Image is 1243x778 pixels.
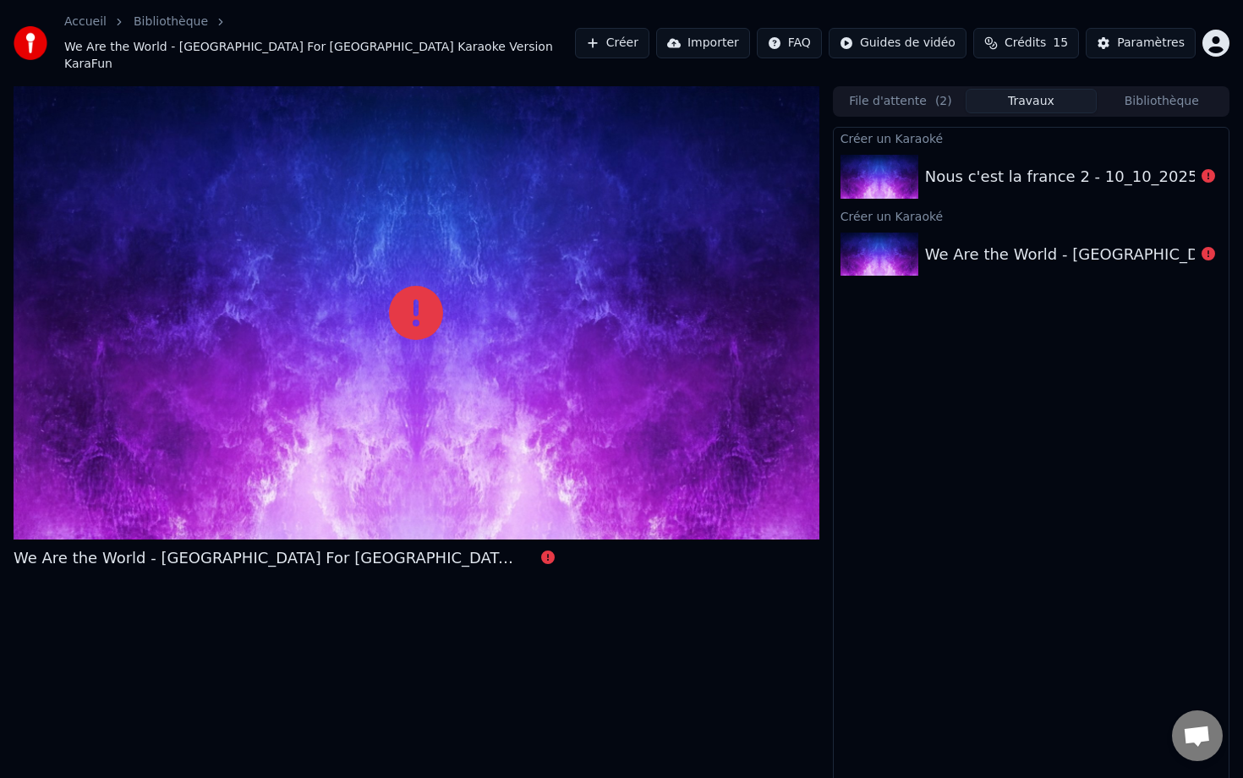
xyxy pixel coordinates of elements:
a: Accueil [64,14,107,30]
button: Créer [575,28,649,58]
nav: breadcrumb [64,14,575,73]
div: Paramètres [1117,35,1185,52]
span: 15 [1053,35,1068,52]
div: Créer un Karaoké [834,128,1229,148]
button: Importer [656,28,750,58]
img: youka [14,26,47,60]
a: Bibliothèque [134,14,208,30]
span: ( 2 ) [935,93,952,110]
button: Crédits15 [973,28,1079,58]
div: We Are the World - [GEOGRAPHIC_DATA] For [GEOGRAPHIC_DATA] Karaoke Version KaraFun [14,546,521,570]
button: Travaux [966,89,1096,113]
button: Paramètres [1086,28,1196,58]
div: Ouvrir le chat [1172,710,1223,761]
div: Créer un Karaoké [834,205,1229,226]
button: Guides de vidéo [829,28,966,58]
button: Bibliothèque [1097,89,1227,113]
button: FAQ [757,28,822,58]
button: File d'attente [835,89,966,113]
span: We Are the World - [GEOGRAPHIC_DATA] For [GEOGRAPHIC_DATA] Karaoke Version KaraFun [64,39,575,73]
span: Crédits [1005,35,1046,52]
